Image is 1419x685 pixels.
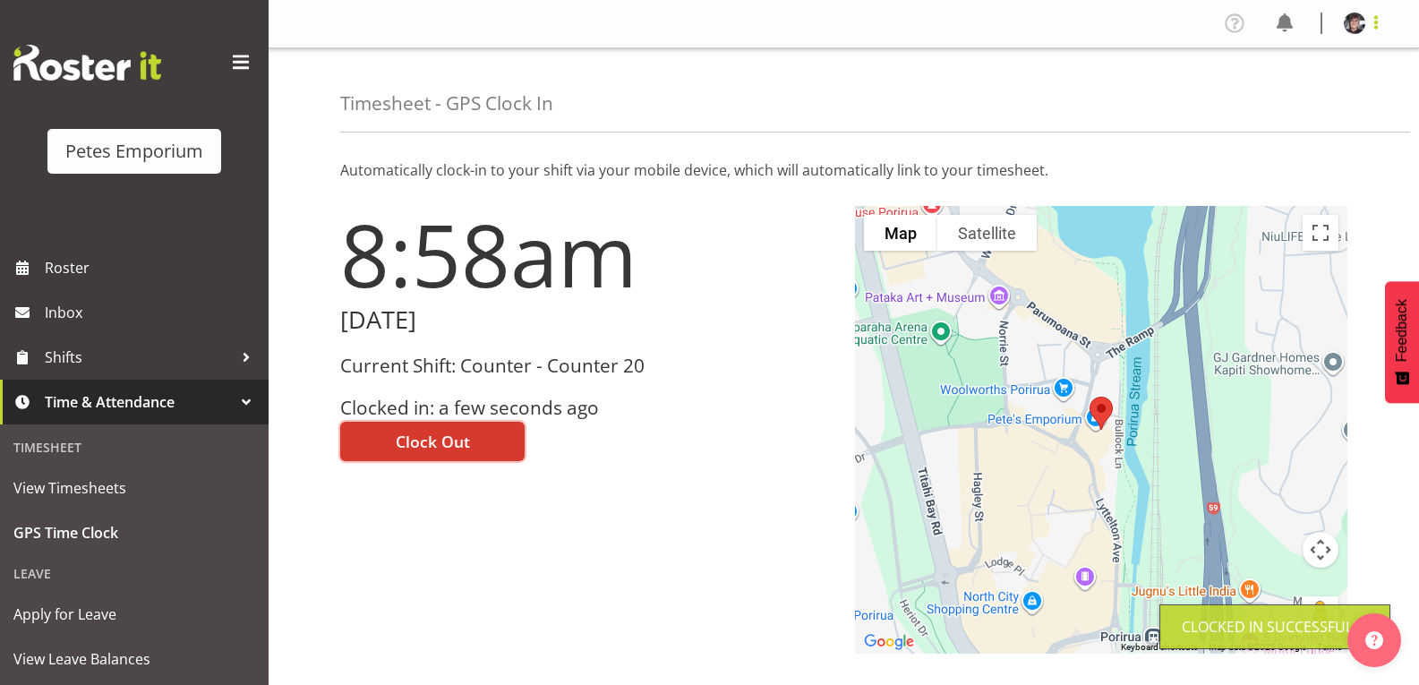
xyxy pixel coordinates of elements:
a: GPS Time Clock [4,510,264,555]
a: View Leave Balances [4,637,264,681]
span: GPS Time Clock [13,519,255,546]
img: help-xxl-2.png [1365,631,1383,649]
span: Clock Out [396,430,470,453]
span: Apply for Leave [13,601,255,628]
img: michelle-whaleb4506e5af45ffd00a26cc2b6420a9100.png [1344,13,1365,34]
a: Open this area in Google Maps (opens a new window) [859,630,919,654]
span: Roster [45,254,260,281]
span: Feedback [1394,299,1410,362]
span: Shifts [45,344,233,371]
button: Map camera controls [1303,532,1338,568]
h4: Timesheet - GPS Clock In [340,93,553,114]
span: View Timesheets [13,475,255,501]
button: Feedback - Show survey [1385,281,1419,403]
button: Clock Out [340,422,525,461]
img: Google [859,630,919,654]
button: Drag Pegman onto the map to open Street View [1303,596,1338,632]
button: Toggle fullscreen view [1303,215,1338,251]
h2: [DATE] [340,306,833,334]
div: Petes Emporium [65,138,203,165]
img: Rosterit website logo [13,45,161,81]
a: View Timesheets [4,466,264,510]
span: Inbox [45,299,260,326]
h3: Current Shift: Counter - Counter 20 [340,355,833,376]
div: Timesheet [4,429,264,466]
div: Leave [4,555,264,592]
span: Time & Attendance [45,389,233,415]
p: Automatically clock-in to your shift via your mobile device, which will automatically link to you... [340,159,1347,181]
button: Show street map [864,215,937,251]
span: View Leave Balances [13,646,255,672]
button: Show satellite imagery [937,215,1037,251]
div: Clocked in Successfully [1182,616,1368,638]
button: Keyboard shortcuts [1121,641,1198,654]
h1: 8:58am [340,206,833,303]
a: Apply for Leave [4,592,264,637]
h3: Clocked in: a few seconds ago [340,398,833,418]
